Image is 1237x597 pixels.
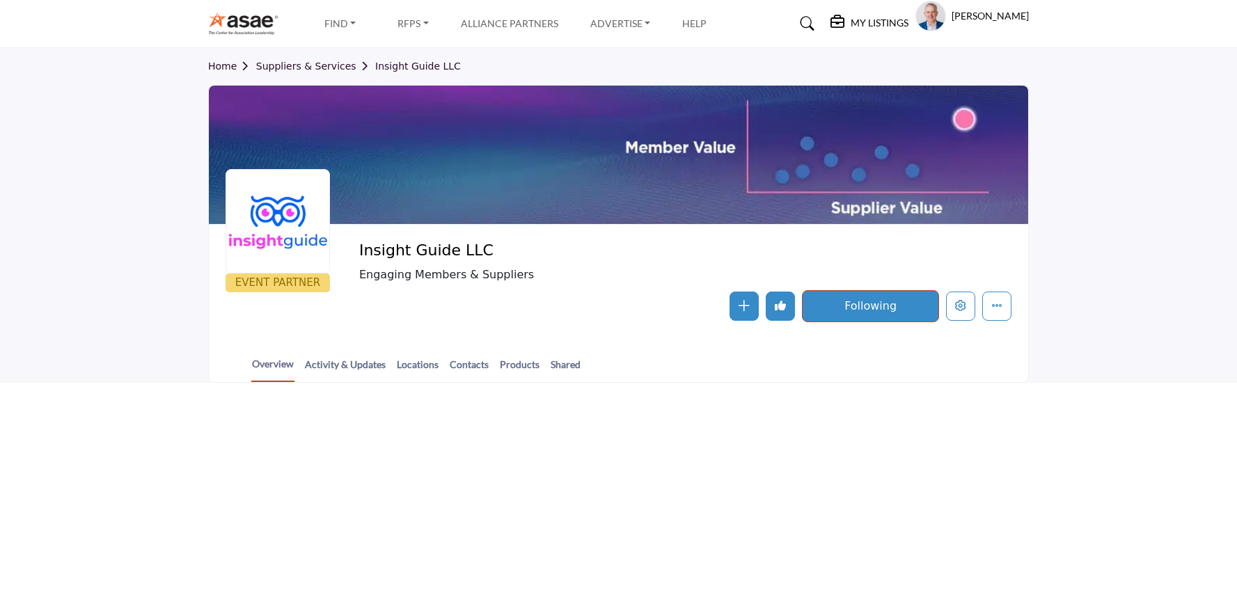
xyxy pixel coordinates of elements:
a: Locations [396,357,439,381]
a: RFPs [388,14,439,33]
a: Contacts [449,357,489,381]
h5: My Listings [851,17,908,29]
span: Engaging Members & Suppliers [359,266,805,283]
a: Alliance Partners [461,17,558,29]
a: Search [787,13,824,35]
img: site Logo [208,12,285,35]
span: EVENT PARTNER [228,275,327,291]
div: My Listings [830,15,908,32]
a: Find [315,14,366,33]
a: Products [499,357,540,381]
button: Undo like [766,292,795,321]
button: Following [802,290,939,322]
a: Activity & Updates [304,357,386,381]
h2: Insight Guide LLC [359,241,742,260]
button: Show hide supplier dropdown [915,1,946,31]
a: Insight Guide LLC [375,61,461,72]
a: Help [682,17,707,29]
a: Overview [251,356,294,382]
h5: [PERSON_NAME] [952,9,1029,23]
a: Shared [550,357,581,381]
a: Suppliers & Services [256,61,375,72]
button: Edit company [946,292,975,321]
button: More details [982,292,1011,321]
a: Home [208,61,256,72]
a: Advertise [581,14,661,33]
